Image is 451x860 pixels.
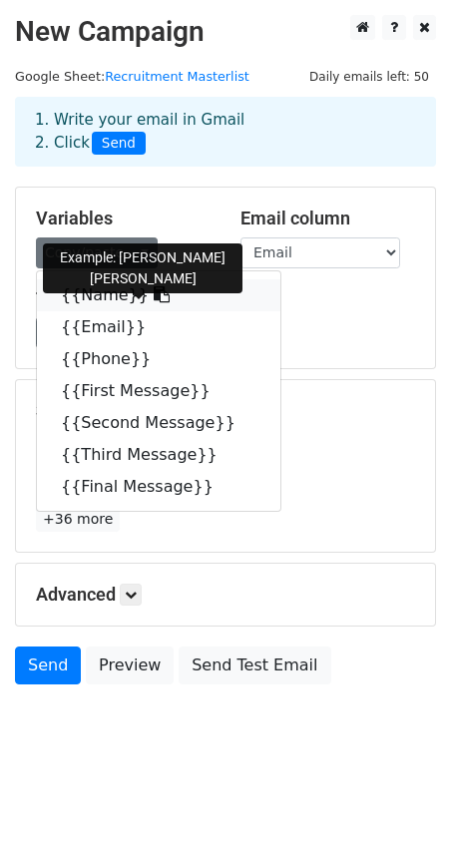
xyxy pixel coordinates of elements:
a: {{Second Message}} [37,407,280,439]
a: Preview [86,646,174,684]
a: +36 more [36,507,120,532]
a: Send Test Email [179,646,330,684]
span: Send [92,132,146,156]
h5: Email column [240,208,415,229]
a: Copy/paste... [36,237,158,268]
div: 1. Write your email in Gmail 2. Click [20,109,431,155]
a: {{Name}} [37,279,280,311]
a: Send [15,646,81,684]
a: {{First Message}} [37,375,280,407]
span: Daily emails left: 50 [302,66,436,88]
h5: Variables [36,208,211,229]
a: Recruitment Masterlist [105,69,249,84]
a: {{Final Message}} [37,471,280,503]
a: {{Phone}} [37,343,280,375]
a: {{Third Message}} [37,439,280,471]
a: {{Email}} [37,311,280,343]
div: Example: [PERSON_NAME] [PERSON_NAME] [43,243,242,293]
a: Daily emails left: 50 [302,69,436,84]
iframe: Chat Widget [351,764,451,860]
small: Google Sheet: [15,69,249,84]
h2: New Campaign [15,15,436,49]
h5: Advanced [36,584,415,606]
